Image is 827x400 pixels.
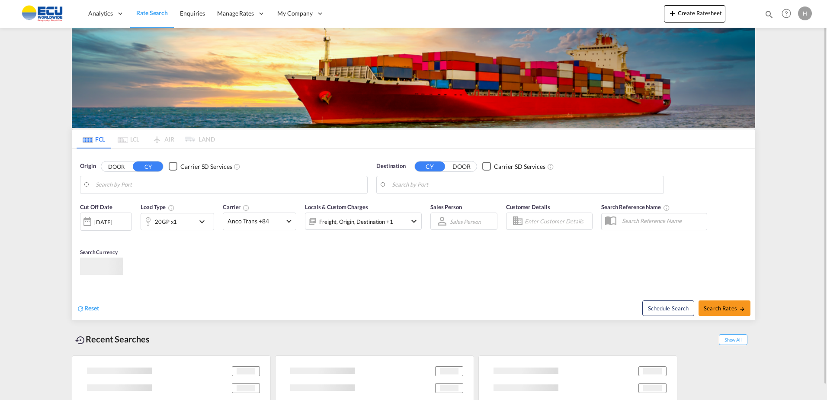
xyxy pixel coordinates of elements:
span: Cut Off Date [80,203,112,210]
input: Enter Customer Details [525,215,590,228]
div: Carrier SD Services [180,162,232,171]
img: LCL+%26+FCL+BACKGROUND.png [72,28,755,128]
span: Sales Person [430,203,462,210]
md-icon: icon-information-outline [168,204,175,211]
img: 6cccb1402a9411edb762cf9624ab9cda.png [13,4,71,23]
md-icon: Your search will be saved by the below given name [663,204,670,211]
input: Search Reference Name [618,214,707,227]
span: Rate Search [136,9,168,16]
div: Help [779,6,798,22]
button: Note: By default Schedule search will only considerorigin ports, destination ports and cut off da... [642,300,694,316]
div: H [798,6,812,20]
span: Anco Trans +84 [228,217,284,226]
span: Analytics [88,9,113,18]
md-icon: icon-backup-restore [75,335,86,345]
md-tab-item: FCL [77,129,111,148]
span: Search Reference Name [601,203,670,210]
div: [DATE] [80,213,132,231]
md-icon: icon-refresh [77,305,84,313]
md-pagination-wrapper: Use the left and right arrow keys to navigate between tabs [77,129,215,148]
span: Destination [376,162,406,171]
md-select: Sales Person [449,215,482,228]
md-icon: Unchecked: Search for CY (Container Yard) services for all selected carriers.Checked : Search for... [547,163,554,170]
span: Search Rates [704,305,745,312]
md-icon: Unchecked: Search for CY (Container Yard) services for all selected carriers.Checked : Search for... [234,163,240,170]
span: Enquiries [180,10,205,17]
div: Freight Origin Destination Factory Stuffing [319,216,393,228]
button: Search Ratesicon-arrow-right [699,300,750,316]
md-icon: icon-chevron-down [197,216,212,227]
div: Freight Origin Destination Factory Stuffingicon-chevron-down [305,213,422,230]
span: Carrier [223,203,250,210]
md-datepicker: Select [80,230,87,242]
span: Help [779,6,794,21]
md-icon: icon-magnify [764,10,774,19]
md-checkbox: Checkbox No Ink [482,162,545,171]
span: Locals & Custom Charges [305,203,368,210]
span: Load Type [141,203,175,210]
div: Carrier SD Services [494,162,545,171]
md-icon: icon-chevron-down [409,216,419,226]
md-icon: The selected Trucker/Carrierwill be displayed in the rate results If the rates are from another f... [243,204,250,211]
span: Show All [719,334,747,345]
span: Search Currency [80,249,118,255]
span: Reset [84,304,99,312]
md-checkbox: Checkbox No Ink [169,162,232,171]
div: icon-magnify [764,10,774,23]
input: Search by Port [392,178,659,191]
button: icon-plus 400-fgCreate Ratesheet [664,5,725,23]
button: DOOR [446,161,477,171]
div: [DATE] [94,218,112,226]
md-icon: icon-arrow-right [739,306,745,312]
span: Customer Details [506,203,550,210]
button: CY [415,161,445,171]
button: CY [133,161,163,171]
input: Search by Port [96,178,363,191]
span: Manage Rates [217,9,254,18]
div: icon-refreshReset [77,304,99,313]
div: 20GP x1icon-chevron-down [141,213,214,230]
div: 20GP x1 [155,216,177,228]
span: Origin [80,162,96,171]
button: DOOR [101,161,131,171]
md-icon: icon-plus 400-fg [667,8,678,18]
span: My Company [277,9,313,18]
div: Recent Searches [72,329,153,349]
div: Origin DOOR CY Checkbox No InkUnchecked: Search for CY (Container Yard) services for all selected... [72,149,755,320]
